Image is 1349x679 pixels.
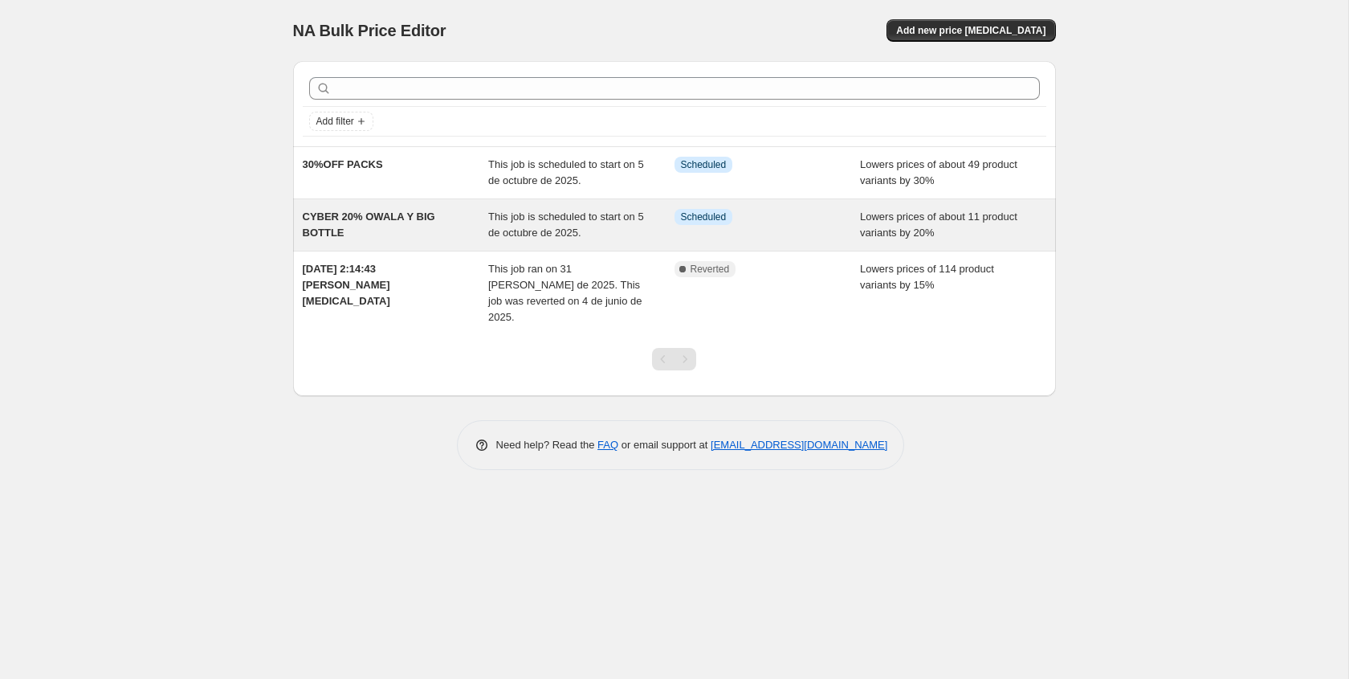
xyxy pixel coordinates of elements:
[711,439,887,451] a: [EMAIL_ADDRESS][DOMAIN_NAME]
[488,211,644,239] span: This job is scheduled to start on 5 de octubre de 2025.
[293,22,446,39] span: NA Bulk Price Editor
[681,211,727,223] span: Scheduled
[309,112,373,131] button: Add filter
[896,24,1045,37] span: Add new price [MEDICAL_DATA]
[303,263,390,307] span: [DATE] 2:14:43 [PERSON_NAME] [MEDICAL_DATA]
[860,263,994,291] span: Lowers prices of 114 product variants by 15%
[597,439,618,451] a: FAQ
[618,439,711,451] span: or email support at
[316,115,354,128] span: Add filter
[488,158,644,186] span: This job is scheduled to start on 5 de octubre de 2025.
[681,158,727,171] span: Scheduled
[496,439,598,451] span: Need help? Read the
[303,158,383,170] span: 30%OFF PACKS
[303,211,435,239] span: CYBER 20% OWALA Y BIG BOTTLE
[488,263,642,323] span: This job ran on 31 [PERSON_NAME] de 2025. This job was reverted on 4 de junio de 2025.
[860,211,1017,239] span: Lowers prices of about 11 product variants by 20%
[691,263,730,276] span: Reverted
[860,158,1017,186] span: Lowers prices of about 49 product variants by 30%
[652,348,696,370] nav: Pagination
[886,19,1055,42] button: Add new price [MEDICAL_DATA]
